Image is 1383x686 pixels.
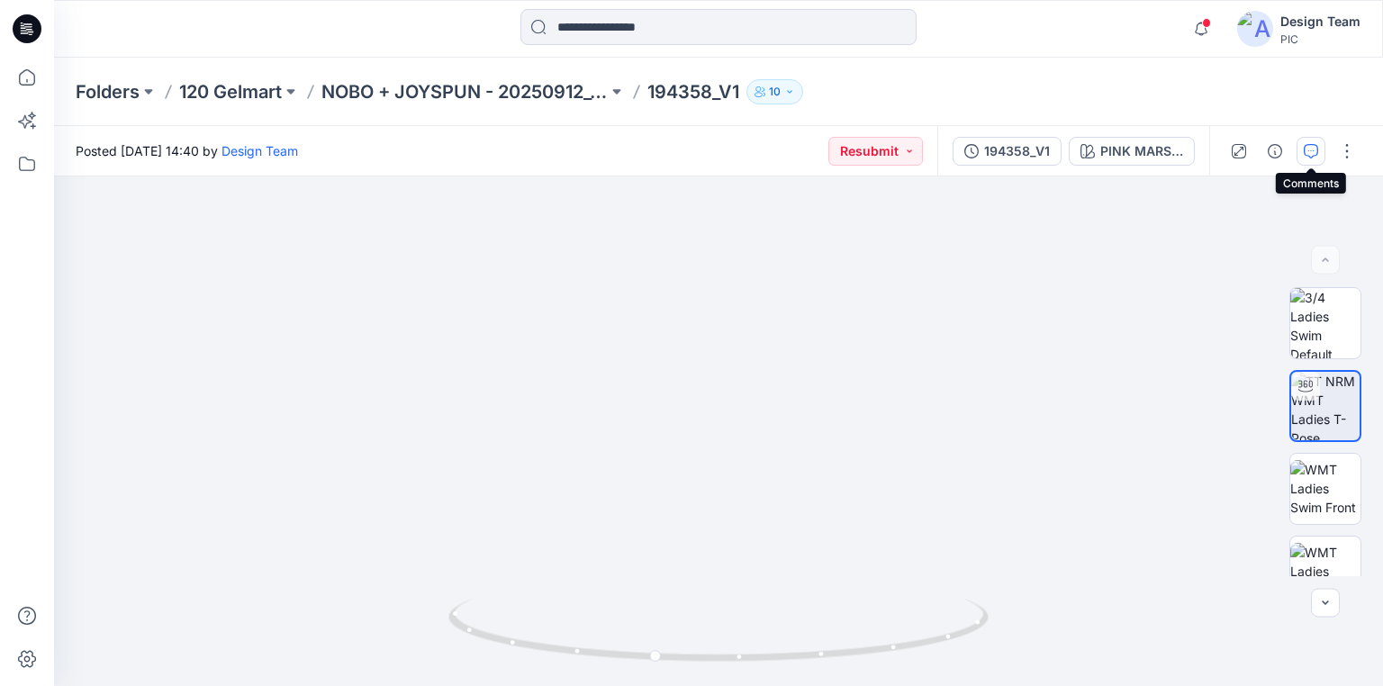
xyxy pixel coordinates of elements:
[1237,11,1273,47] img: avatar
[1100,141,1183,161] div: PINK MARSHMALLOW
[76,79,140,104] a: Folders
[1280,11,1360,32] div: Design Team
[1290,288,1360,358] img: 3/4 Ladies Swim Default
[769,82,781,102] p: 10
[1290,543,1360,600] img: WMT Ladies Swim Back
[746,79,803,104] button: 10
[953,137,1062,166] button: 194358_V1
[647,79,739,104] p: 194358_V1
[1261,137,1289,166] button: Details
[1069,137,1195,166] button: PINK MARSHMALLOW
[321,79,608,104] a: NOBO + JOYSPUN - 20250912_120_GC
[179,79,282,104] a: 120 Gelmart
[1291,372,1360,440] img: TT NRM WMT Ladies T-Pose
[76,141,298,160] span: Posted [DATE] 14:40 by
[1290,460,1360,517] img: WMT Ladies Swim Front
[221,143,298,158] a: Design Team
[1280,32,1360,46] div: PIC
[984,141,1050,161] div: 194358_V1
